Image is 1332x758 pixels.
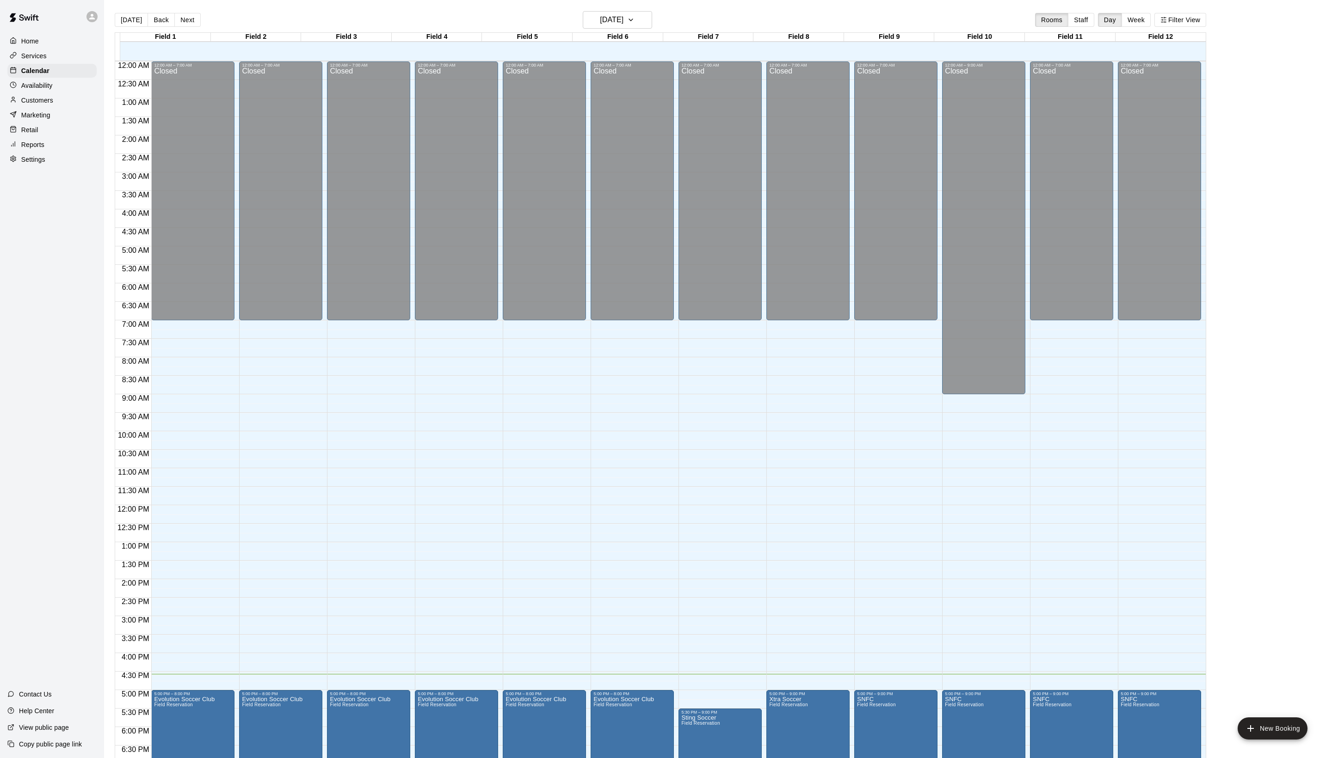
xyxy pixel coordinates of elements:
div: 12:00 AM – 7:00 AM: Closed [591,61,674,320]
div: Field 1 [120,33,211,42]
p: Availability [21,81,53,90]
div: Settings [7,153,97,166]
button: Back [148,13,175,27]
span: 12:00 PM [115,505,151,513]
div: Field 8 [753,33,844,42]
span: 8:00 AM [120,357,152,365]
button: Week [1122,13,1151,27]
div: Closed [857,67,935,324]
div: 12:00 AM – 7:00 AM: Closed [678,61,762,320]
span: 5:30 PM [119,709,152,716]
div: 5:00 PM – 8:00 PM [506,691,583,696]
div: 12:00 AM – 7:00 AM: Closed [151,61,234,320]
span: Field Reservation [330,702,368,707]
h6: [DATE] [600,13,623,26]
div: Closed [1033,67,1110,324]
div: Closed [945,67,1023,397]
div: 5:00 PM – 9:00 PM [1033,691,1110,696]
div: Field 9 [844,33,935,42]
span: Field Reservation [593,702,632,707]
div: 5:00 PM – 8:00 PM [330,691,407,696]
span: Field Reservation [857,702,895,707]
button: Next [174,13,200,27]
div: 12:00 AM – 7:00 AM [506,63,583,67]
span: 2:00 AM [120,135,152,143]
div: Field 5 [482,33,573,42]
span: 7:00 AM [120,320,152,328]
span: 3:30 AM [120,191,152,199]
span: 3:30 PM [119,635,152,642]
span: 1:00 PM [119,542,152,550]
span: 12:30 PM [115,524,151,532]
button: Rooms [1035,13,1068,27]
span: 3:00 AM [120,172,152,180]
div: 12:00 AM – 7:00 AM [1033,63,1110,67]
div: 12:00 AM – 7:00 AM [593,63,671,67]
div: 5:00 PM – 9:00 PM [769,691,847,696]
span: 9:00 AM [120,394,152,402]
span: 6:30 AM [120,302,152,310]
p: Help Center [19,706,54,715]
span: Field Reservation [506,702,544,707]
button: Filter View [1154,13,1206,27]
span: 5:30 AM [120,265,152,273]
div: Closed [154,67,232,324]
div: Closed [418,67,495,324]
div: 12:00 AM – 7:00 AM: Closed [766,61,850,320]
a: Services [7,49,97,63]
div: Reports [7,138,97,152]
button: Day [1098,13,1122,27]
div: Closed [681,67,759,324]
button: Staff [1068,13,1094,27]
div: 5:00 PM – 9:00 PM [945,691,1023,696]
div: 12:00 AM – 7:00 AM [154,63,232,67]
div: 12:00 AM – 7:00 AM [857,63,935,67]
div: 12:00 AM – 7:00 AM [769,63,847,67]
span: 2:30 AM [120,154,152,162]
div: Closed [330,67,407,324]
div: Closed [1121,67,1198,324]
div: 12:00 AM – 7:00 AM [1121,63,1198,67]
button: [DATE] [583,11,652,29]
div: 12:00 AM – 7:00 AM [242,63,320,67]
span: 11:00 AM [116,468,152,476]
div: Field 12 [1116,33,1206,42]
span: 4:30 PM [119,672,152,679]
span: 10:30 AM [116,450,152,458]
span: 4:00 AM [120,209,152,217]
span: 7:30 AM [120,339,152,347]
div: 12:00 AM – 7:00 AM [681,63,759,67]
a: Availability [7,79,97,92]
div: 12:00 AM – 9:00 AM: Closed [942,61,1025,394]
div: Field 7 [663,33,754,42]
p: Contact Us [19,690,52,699]
span: 11:30 AM [116,487,152,495]
span: 2:00 PM [119,579,152,587]
div: 5:00 PM – 8:00 PM [242,691,320,696]
span: Field Reservation [418,702,456,707]
span: 5:00 AM [120,246,152,254]
span: 6:00 PM [119,727,152,735]
a: Calendar [7,64,97,78]
span: 4:30 AM [120,228,152,236]
span: Field Reservation [1033,702,1071,707]
span: Field Reservation [1121,702,1159,707]
div: Field 6 [573,33,663,42]
div: 12:00 AM – 7:00 AM: Closed [327,61,410,320]
p: Marketing [21,110,50,120]
span: 12:30 AM [116,80,152,88]
a: Home [7,34,97,48]
a: Customers [7,93,97,107]
a: Retail [7,123,97,137]
div: Field 10 [934,33,1025,42]
div: 12:00 AM – 7:00 AM: Closed [1118,61,1201,320]
span: 6:30 PM [119,746,152,753]
div: Field 2 [211,33,302,42]
p: Calendar [21,66,49,75]
div: 5:00 PM – 8:00 PM [593,691,671,696]
div: 12:00 AM – 7:00 AM: Closed [503,61,586,320]
div: Closed [506,67,583,324]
